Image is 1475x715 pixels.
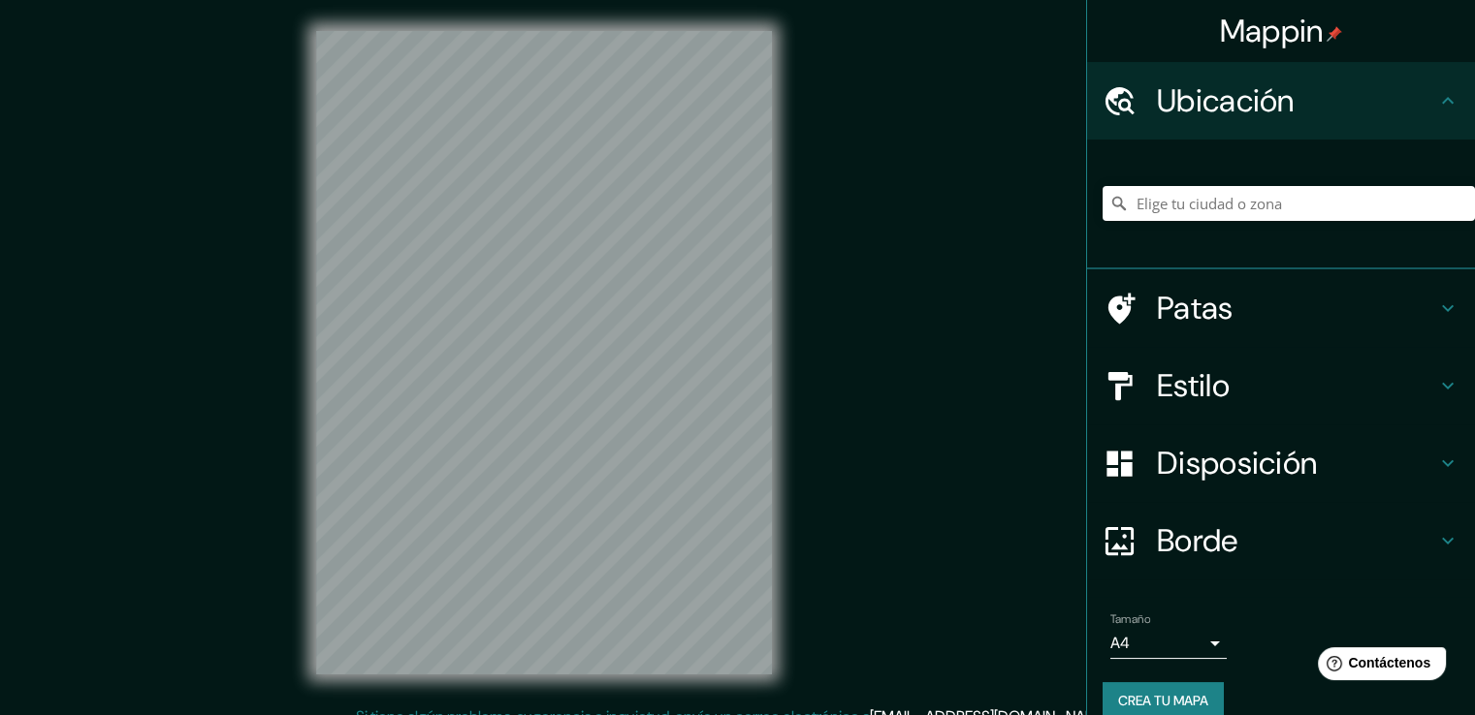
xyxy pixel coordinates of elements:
font: Tamaño [1110,611,1150,627]
input: Elige tu ciudad o zona [1103,186,1475,221]
font: Disposición [1157,443,1317,483]
div: Patas [1087,269,1475,347]
div: Ubicación [1087,62,1475,140]
font: Estilo [1157,365,1230,406]
div: Estilo [1087,347,1475,424]
font: A4 [1110,633,1130,653]
font: Borde [1157,520,1238,561]
font: Crea tu mapa [1118,692,1208,709]
div: A4 [1110,628,1227,659]
img: pin-icon.png [1327,26,1342,42]
iframe: Lanzador de widgets de ayuda [1302,639,1454,694]
div: Disposición [1087,424,1475,502]
font: Mappin [1220,11,1324,51]
div: Borde [1087,502,1475,579]
font: Patas [1157,288,1234,328]
canvas: Mapa [316,31,772,674]
font: Ubicación [1157,80,1295,121]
